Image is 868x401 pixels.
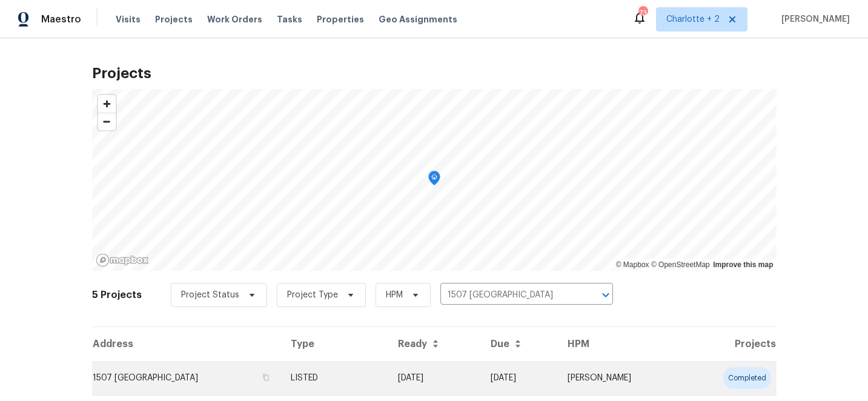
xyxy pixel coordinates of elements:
[98,95,116,113] button: Zoom in
[260,372,271,383] button: Copy Address
[41,13,81,25] span: Maestro
[558,361,682,395] td: [PERSON_NAME]
[388,361,481,395] td: [DATE]
[558,327,682,361] th: HPM
[777,13,850,25] span: [PERSON_NAME]
[155,13,193,25] span: Projects
[92,289,142,301] h2: 5 Projects
[666,13,720,25] span: Charlotte + 2
[92,361,282,395] td: 1507 [GEOGRAPHIC_DATA]
[440,286,579,305] input: Search projects
[379,13,457,25] span: Geo Assignments
[597,287,614,303] button: Open
[388,327,481,361] th: Ready
[713,260,773,269] a: Improve this map
[428,171,440,190] div: Map marker
[386,289,403,301] span: HPM
[481,327,558,361] th: Due
[92,89,777,271] canvas: Map
[287,289,338,301] span: Project Type
[651,260,710,269] a: OpenStreetMap
[116,13,141,25] span: Visits
[207,13,262,25] span: Work Orders
[181,289,239,301] span: Project Status
[96,253,149,267] a: Mapbox homepage
[277,15,302,24] span: Tasks
[616,260,649,269] a: Mapbox
[723,367,771,389] div: completed
[281,327,388,361] th: Type
[682,327,777,361] th: Projects
[317,13,364,25] span: Properties
[481,361,558,395] td: [DATE]
[281,361,388,395] td: LISTED
[92,67,777,79] h2: Projects
[638,7,647,19] div: 73
[92,327,282,361] th: Address
[98,113,116,130] button: Zoom out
